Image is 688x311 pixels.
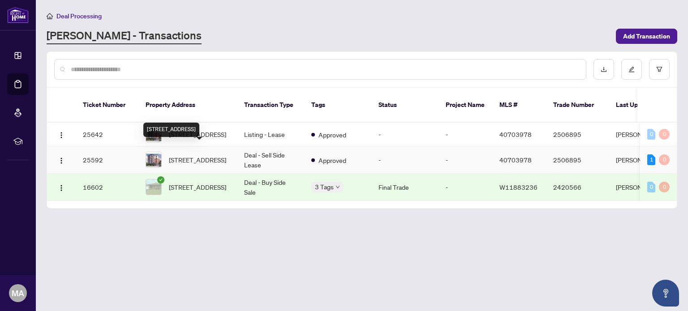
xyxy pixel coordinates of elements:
td: - [439,146,492,174]
td: - [439,123,492,146]
td: - [371,123,439,146]
th: Transaction Type [237,88,304,123]
button: edit [621,59,642,80]
button: Logo [54,180,69,194]
th: Trade Number [546,88,609,123]
td: 2420566 [546,174,609,201]
th: Property Address [138,88,237,123]
button: download [593,59,614,80]
span: Approved [318,155,346,165]
td: - [371,146,439,174]
span: 3 Tags [315,182,334,192]
td: 16602 [76,174,138,201]
span: [STREET_ADDRESS] [169,182,226,192]
th: Ticket Number [76,88,138,123]
th: MLS # [492,88,546,123]
span: download [601,66,607,72]
th: Last Updated By [609,88,676,123]
div: 0 [659,154,670,165]
button: Open asap [652,280,679,307]
th: Status [371,88,439,123]
div: [STREET_ADDRESS] [143,123,199,137]
span: filter [656,66,662,72]
td: [PERSON_NAME] [609,146,676,174]
span: [STREET_ADDRESS] [169,155,226,165]
td: Deal - Sell Side Lease [237,146,304,174]
img: Logo [58,157,65,164]
span: Deal Processing [56,12,102,20]
td: [PERSON_NAME] [609,174,676,201]
img: thumbnail-img [146,179,161,195]
div: 0 [647,129,655,140]
img: Logo [58,132,65,139]
td: Final Trade [371,174,439,201]
button: filter [649,59,670,80]
div: 0 [659,182,670,192]
button: Add Transaction [616,29,677,44]
td: [PERSON_NAME] [609,123,676,146]
div: 1 [647,154,655,165]
span: Add Transaction [623,29,670,43]
td: 25642 [76,123,138,146]
div: 0 [647,182,655,192]
a: [PERSON_NAME] - Transactions [47,28,202,44]
button: Logo [54,127,69,141]
span: home [47,13,53,19]
span: 40703978 [499,156,532,164]
img: thumbnail-img [146,152,161,167]
td: Deal - Buy Side Sale [237,174,304,201]
th: Tags [304,88,371,123]
span: W11883236 [499,183,537,191]
span: 40703978 [499,130,532,138]
span: down [335,185,340,189]
span: check-circle [157,176,164,183]
td: 2506895 [546,146,609,174]
td: Listing - Lease [237,123,304,146]
span: Approved [318,130,346,140]
span: MA [12,287,24,299]
td: 25592 [76,146,138,174]
button: Logo [54,153,69,167]
div: 0 [659,129,670,140]
img: Logo [58,184,65,192]
td: - [439,174,492,201]
td: 2506895 [546,123,609,146]
img: logo [7,7,29,23]
th: Project Name [439,88,492,123]
span: edit [628,66,635,72]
